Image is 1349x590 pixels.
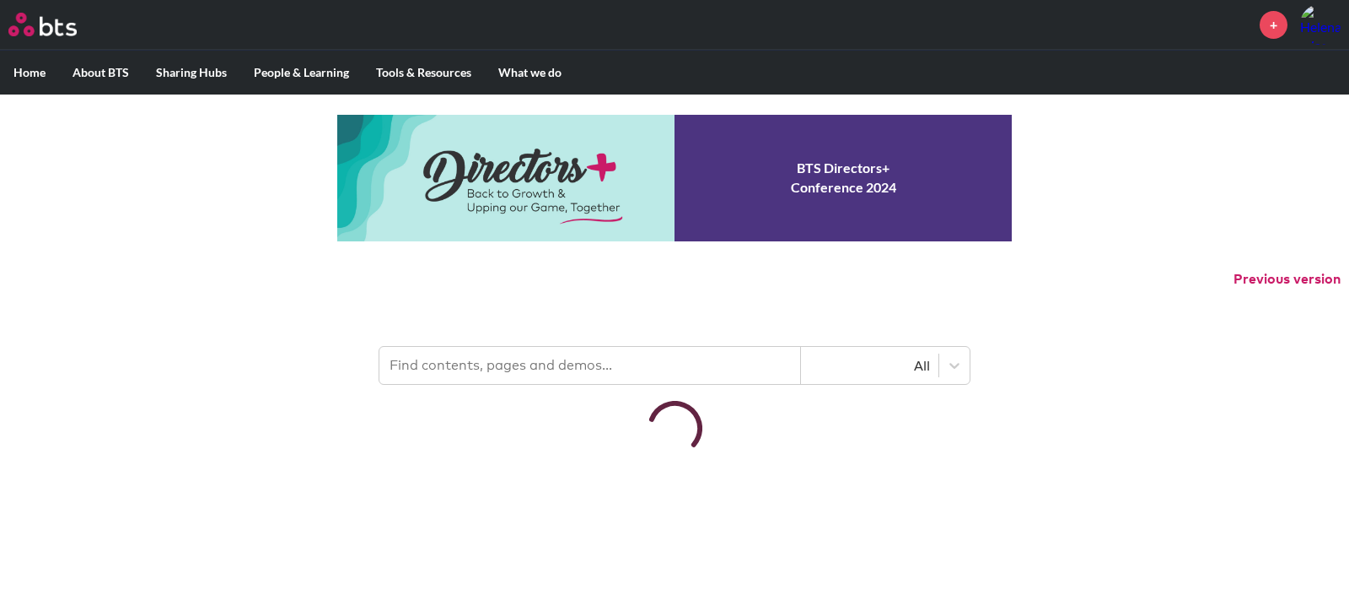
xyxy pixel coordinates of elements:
[1233,270,1341,289] button: Previous version
[809,356,930,375] div: All
[1260,11,1287,39] a: +
[240,51,363,95] label: People & Learning
[1300,4,1341,45] img: Helena Woodcock
[379,347,801,384] input: Find contents, pages and demos...
[363,51,485,95] label: Tools & Resources
[337,115,1012,241] a: Conference 2024
[1300,4,1341,45] a: Profile
[8,13,108,36] a: Go home
[59,51,142,95] label: About BTS
[142,51,240,95] label: Sharing Hubs
[485,51,575,95] label: What we do
[8,13,77,36] img: BTS Logo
